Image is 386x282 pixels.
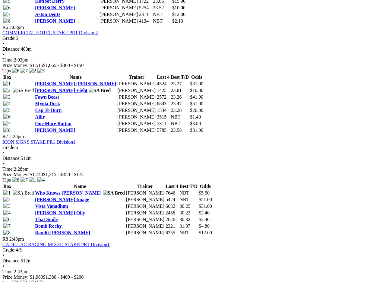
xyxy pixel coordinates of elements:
[3,101,11,106] img: 4
[190,108,203,113] span: $26.00
[37,68,45,74] img: 5
[9,236,24,242] span: 2:43pm
[35,183,125,189] th: Name
[2,269,384,274] div: 2:43pm
[3,12,11,17] img: 7
[35,114,45,119] a: Aliir
[179,203,198,209] td: 30.25
[89,88,111,93] img: SA Bred
[179,197,198,203] td: NBT
[29,177,36,183] img: 1
[35,94,59,100] a: Fawn Beast
[126,223,165,229] td: [PERSON_NAME]
[35,121,71,126] a: One More Button
[3,184,11,189] span: Box
[99,18,138,24] td: [PERSON_NAME]
[157,87,170,93] td: 1425
[3,223,11,229] img: 7
[139,5,152,11] td: 5254
[165,183,179,189] th: Last 4
[37,177,45,183] img: 4
[3,81,11,87] img: 1
[190,88,203,93] span: $10.00
[35,74,116,80] th: Name
[117,87,156,93] td: [PERSON_NAME]
[2,236,8,242] span: R8
[2,46,21,52] span: Distance:
[2,156,384,161] div: 512m
[3,128,11,133] img: 8
[35,108,62,113] a: Lap To Burn
[126,230,165,236] td: [PERSON_NAME]
[179,190,198,196] td: NBT
[2,161,4,166] span: •
[190,74,204,80] th: Odds
[3,230,11,236] img: 8
[29,68,36,74] img: 2
[2,36,16,41] span: Grade:
[157,107,170,113] td: 1534
[2,41,4,46] span: •
[21,177,28,183] img: 7
[165,197,179,203] td: 5424
[2,145,16,150] span: Grade:
[157,101,170,107] td: 6843
[117,107,156,113] td: [PERSON_NAME]
[117,94,156,100] td: [PERSON_NAME]
[2,63,384,68] div: Prize Money: $1,515
[139,11,152,17] td: 2311
[179,230,198,236] td: NBT
[190,121,201,126] span: $3.80
[179,183,198,189] th: Best T/D
[13,88,34,93] img: SA Bred
[35,18,75,24] a: [PERSON_NAME]
[2,269,14,274] span: Time:
[3,108,11,113] img: 5
[157,74,170,80] th: Last 4
[2,150,4,155] span: •
[35,88,87,93] a: [PERSON_NAME] Eight
[199,223,210,229] span: $4.80
[199,230,212,235] span: $12.00
[117,121,156,127] td: [PERSON_NAME]
[171,107,189,113] td: 23.28
[21,68,28,74] img: 7
[117,114,156,120] td: [PERSON_NAME]
[139,18,152,24] td: 4134
[153,11,171,17] td: NBT
[126,197,165,203] td: [PERSON_NAME]
[35,12,60,17] a: Aston Deutz
[2,247,384,253] div: 4/5
[12,177,19,183] img: 6
[171,101,189,107] td: 23.47
[157,127,170,133] td: 5785
[9,25,24,30] span: 2:03pm
[2,166,384,172] div: 2:28pm
[2,134,8,139] span: R7
[126,203,165,209] td: [PERSON_NAME]
[126,210,165,216] td: [PERSON_NAME]
[157,81,170,87] td: 4524
[190,128,203,133] span: $31.00
[3,114,11,120] img: 6
[2,253,4,258] span: •
[199,210,210,215] span: $3.40
[3,121,11,126] img: 7
[2,166,14,172] span: Time:
[179,223,198,229] td: 31.07
[3,88,11,93] img: 2
[99,5,138,11] td: [PERSON_NAME]
[12,68,19,74] img: 6
[35,197,89,202] a: [PERSON_NAME] Image
[171,74,189,80] th: Best T/D
[165,210,179,216] td: 2456
[35,190,101,195] a: Who Knows [PERSON_NAME]
[35,223,62,229] a: Bomb Rocky
[3,18,11,24] img: 8
[35,210,85,215] a: [PERSON_NAME] Olly
[3,217,11,222] img: 6
[2,68,11,73] span: Tips
[199,217,210,222] span: $2.40
[199,190,210,195] span: $5.50
[35,230,90,235] a: Bandit [PERSON_NAME]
